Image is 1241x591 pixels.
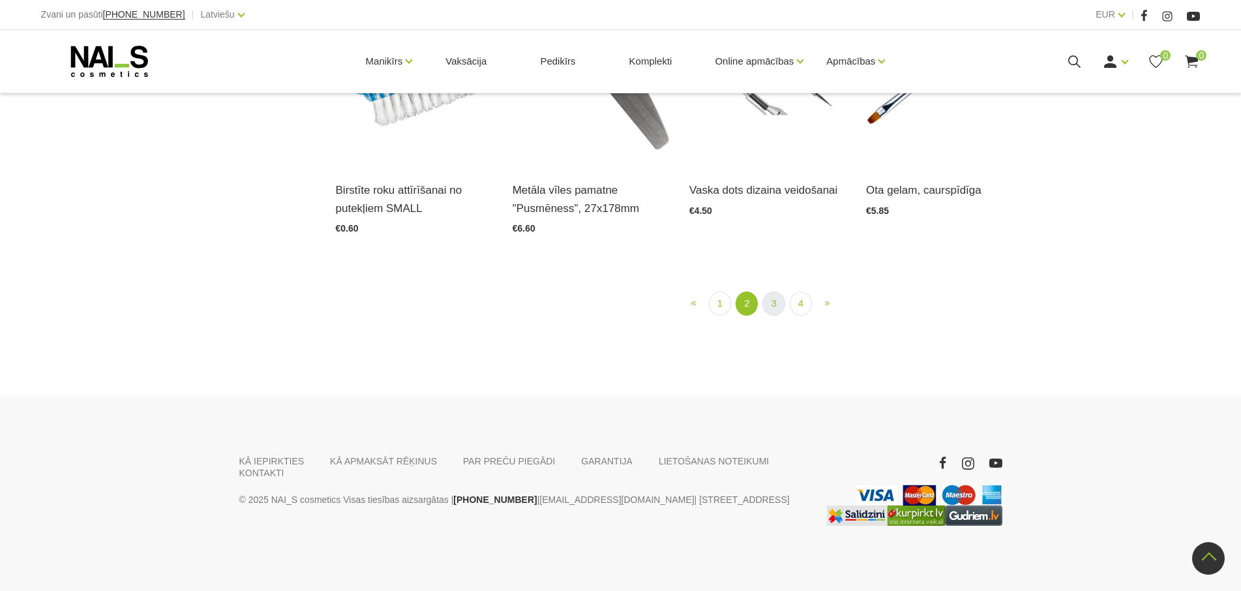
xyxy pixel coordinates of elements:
[816,292,837,314] a: Next
[239,492,807,508] p: © 2025 NAI_S cosmetics Visas tiesības aizsargātas | | | [STREET_ADDRESS]
[539,492,694,508] a: [EMAIL_ADDRESS][DOMAIN_NAME]
[866,205,889,216] span: €5.85
[683,292,704,314] a: Previous
[103,10,185,20] a: [PHONE_NUMBER]
[530,30,586,93] a: Pedikīrs
[581,455,633,467] a: GARANTIJA
[435,30,497,93] a: Vaksācija
[619,30,683,93] a: Komplekti
[691,297,696,308] span: «
[1196,50,1206,61] span: 0
[336,181,493,217] a: Birstīte roku attīrīšanai no putekļiem SMALL
[239,455,305,467] a: KĀ IEPIRKTIES
[513,223,535,234] span: €6.60
[866,181,1023,199] a: Ota gelam, caurspīdīga
[888,506,945,526] img: Lielākais Latvijas interneta veikalu preču meklētājs
[1184,53,1200,70] a: 0
[826,35,875,87] a: Apmācības
[790,292,812,316] a: 4
[103,9,185,20] span: [PHONE_NUMBER]
[513,181,670,217] a: Metāla vīles pamatne "Pusmēness", 27x178mm
[336,292,1201,316] nav: catalog-product-list
[330,455,437,467] a: KĀ APMAKSĀT RĒĶINUS
[41,7,185,23] div: Zvani un pasūti
[709,292,731,316] a: 1
[827,506,888,526] img: Labākā cena interneta veikalos - Samsung, Cena, iPhone, Mobilie telefoni
[824,297,830,308] span: »
[762,292,785,316] a: 3
[463,455,555,467] a: PAR PREČU PIEGĀDI
[336,223,359,234] span: €0.60
[453,492,537,508] a: [PHONE_NUMBER]
[659,455,769,467] a: LIETOŠANAS NOTEIKUMI
[715,35,794,87] a: Online apmācības
[689,181,846,199] a: Vaska dots dizaina veidošanai
[192,7,194,23] span: |
[736,292,758,316] a: 2
[1096,7,1115,22] a: EUR
[200,7,234,22] a: Latviešu
[239,467,284,479] a: KONTAKTI
[1148,53,1164,70] a: 0
[945,506,1002,526] a: https://www.gudriem.lv/veikali/lv
[1131,7,1134,23] span: |
[689,205,712,216] span: €4.50
[366,35,403,87] a: Manikīrs
[1160,50,1171,61] span: 0
[945,506,1002,526] img: www.gudriem.lv/veikali/lv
